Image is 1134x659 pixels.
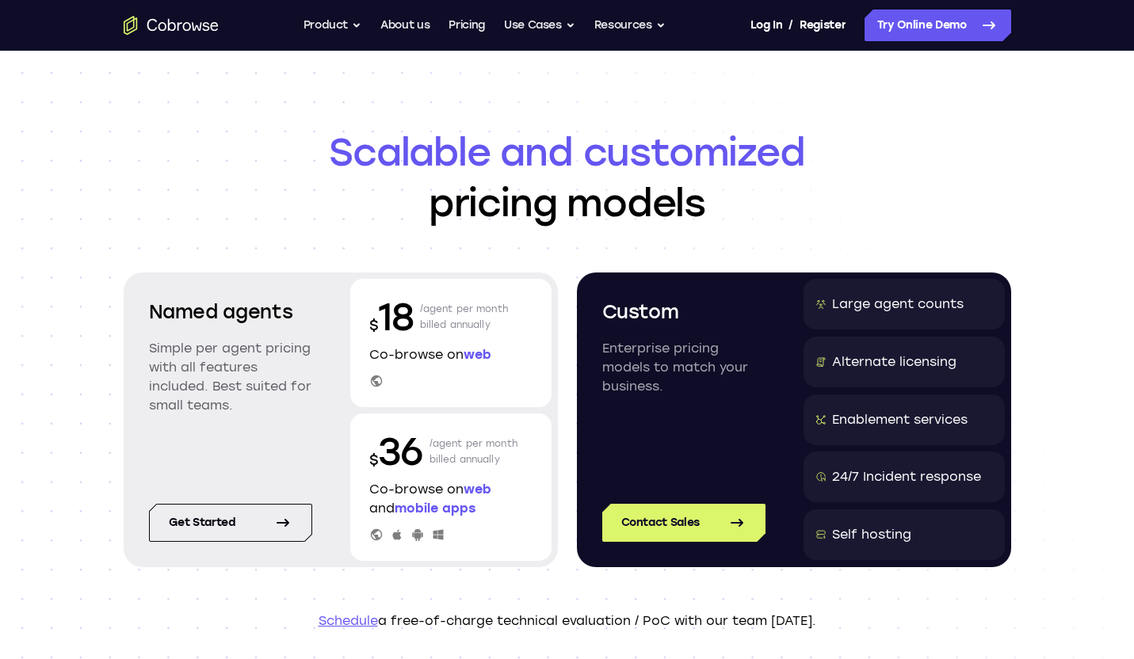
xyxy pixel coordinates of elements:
p: 18 [369,291,414,342]
p: Co-browse on [369,345,533,364]
p: /agent per month billed annually [420,291,509,342]
p: /agent per month billed annually [430,426,518,477]
a: Pricing [449,10,485,41]
a: Try Online Demo [865,10,1011,41]
div: Large agent counts [832,295,964,314]
div: 24/7 Incident response [832,467,981,486]
div: Alternate licensing [832,352,956,371]
a: Get started [149,504,312,542]
p: 36 [369,426,423,477]
button: Product [304,10,362,41]
button: Resources [594,10,666,41]
h2: Named agents [149,298,312,326]
button: Use Cases [504,10,575,41]
span: web [464,482,491,497]
span: $ [369,451,379,469]
span: mobile apps [395,501,475,516]
span: / [788,16,793,35]
span: Scalable and customized [124,127,1011,177]
p: Enterprise pricing models to match your business. [602,339,766,396]
p: Simple per agent pricing with all features included. Best suited for small teams. [149,339,312,415]
a: Go to the home page [124,16,219,35]
a: Schedule [319,613,378,628]
h1: pricing models [124,127,1011,228]
span: $ [369,317,379,334]
span: web [464,347,491,362]
p: a free-of-charge technical evaluation / PoC with our team [DATE]. [124,611,1011,630]
a: Register [800,10,846,41]
h2: Custom [602,298,766,326]
a: About us [380,10,430,41]
a: Contact Sales [602,504,766,542]
p: Co-browse on and [369,480,533,518]
div: Enablement services [832,410,968,429]
a: Log In [750,10,782,41]
div: Self hosting [832,525,911,544]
